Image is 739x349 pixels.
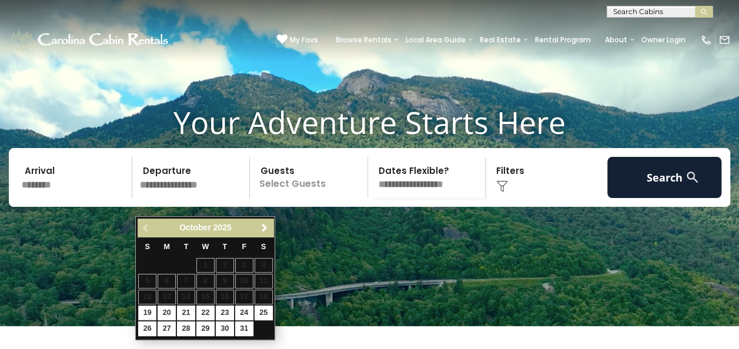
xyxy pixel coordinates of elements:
span: Next [260,223,269,233]
a: About [599,32,633,48]
a: Owner Login [636,32,691,48]
span: Friday [242,243,246,251]
h1: Your Adventure Starts Here [9,104,730,140]
img: mail-regular-white.png [718,34,730,46]
img: phone-regular-white.png [700,34,712,46]
span: October [179,223,211,232]
a: 26 [138,321,156,336]
span: 2025 [213,223,232,232]
a: Next [257,220,272,235]
img: White-1-1-2.png [9,28,172,52]
a: Real Estate [474,32,527,48]
a: 20 [158,306,176,320]
span: Sunday [145,243,149,251]
a: 22 [196,306,215,320]
a: 23 [216,306,234,320]
a: 19 [138,306,156,320]
img: filter--v1.png [496,180,508,192]
a: 24 [235,306,253,320]
span: My Favs [290,35,318,45]
a: 31 [235,321,253,336]
a: Browse Rentals [330,32,397,48]
span: Wednesday [202,243,209,251]
a: Rental Program [529,32,597,48]
p: Select Guests [253,157,367,198]
a: 21 [177,306,195,320]
img: search-regular-white.png [685,170,700,184]
span: Saturday [261,243,266,251]
a: 27 [158,321,176,336]
a: 25 [255,306,273,320]
button: Search [607,157,722,198]
a: My Favs [277,34,318,46]
a: Local Area Guide [400,32,472,48]
span: Tuesday [184,243,189,251]
a: 30 [216,321,234,336]
span: Monday [163,243,170,251]
a: 29 [196,321,215,336]
span: Thursday [222,243,227,251]
a: 28 [177,321,195,336]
